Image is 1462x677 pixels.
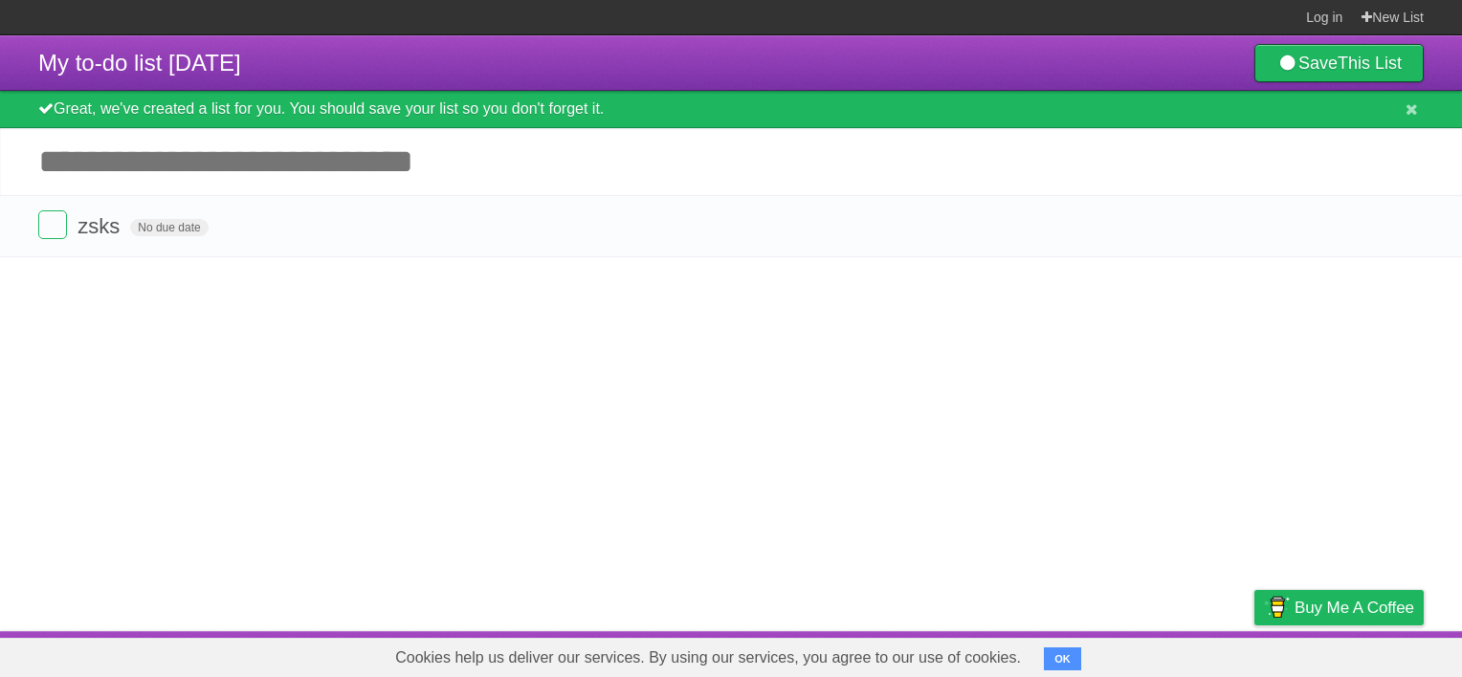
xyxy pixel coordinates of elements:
img: Buy me a coffee [1264,591,1290,623]
a: Buy me a coffee [1254,590,1424,625]
a: Privacy [1229,636,1279,672]
span: Buy me a coffee [1295,591,1414,624]
b: This List [1338,54,1402,73]
a: Terms [1164,636,1207,672]
span: My to-do list [DATE] [38,50,241,76]
label: Done [38,210,67,239]
a: About [1000,636,1040,672]
a: Suggest a feature [1303,636,1424,672]
a: Developers [1063,636,1141,672]
a: SaveThis List [1254,44,1424,82]
button: OK [1044,647,1081,670]
span: zsks [78,214,124,238]
span: Cookies help us deliver our services. By using our services, you agree to our use of cookies. [376,639,1040,677]
span: No due date [130,219,208,236]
